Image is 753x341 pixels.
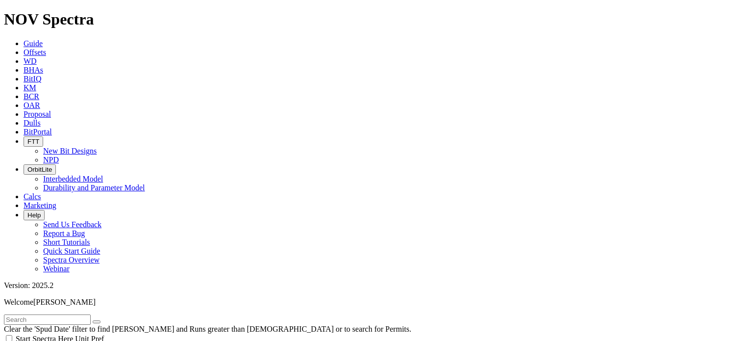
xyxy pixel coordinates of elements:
[24,92,39,101] a: BCR
[24,136,43,147] button: FTT
[4,315,91,325] input: Search
[43,264,70,273] a: Webinar
[43,156,59,164] a: NPD
[24,66,43,74] a: BHAs
[24,101,40,109] a: OAR
[24,201,56,210] a: Marketing
[4,281,749,290] div: Version: 2025.2
[43,229,85,237] a: Report a Bug
[24,128,52,136] a: BitPortal
[33,298,96,306] span: [PERSON_NAME]
[24,83,36,92] a: KM
[24,110,51,118] a: Proposal
[43,175,103,183] a: Interbedded Model
[43,184,145,192] a: Durability and Parameter Model
[24,39,43,48] a: Guide
[4,325,411,333] span: Clear the 'Spud Date' filter to find [PERSON_NAME] and Runs greater than [DEMOGRAPHIC_DATA] or to...
[27,138,39,145] span: FTT
[24,75,41,83] a: BitIQ
[43,256,100,264] a: Spectra Overview
[24,119,41,127] a: Dulls
[27,211,41,219] span: Help
[4,298,749,307] p: Welcome
[24,192,41,201] a: Calcs
[43,220,101,229] a: Send Us Feedback
[24,164,56,175] button: OrbitLite
[24,48,46,56] a: Offsets
[24,210,45,220] button: Help
[43,247,100,255] a: Quick Start Guide
[43,238,90,246] a: Short Tutorials
[43,147,97,155] a: New Bit Designs
[24,57,37,65] a: WD
[4,10,749,28] h1: NOV Spectra
[27,166,52,173] span: OrbitLite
